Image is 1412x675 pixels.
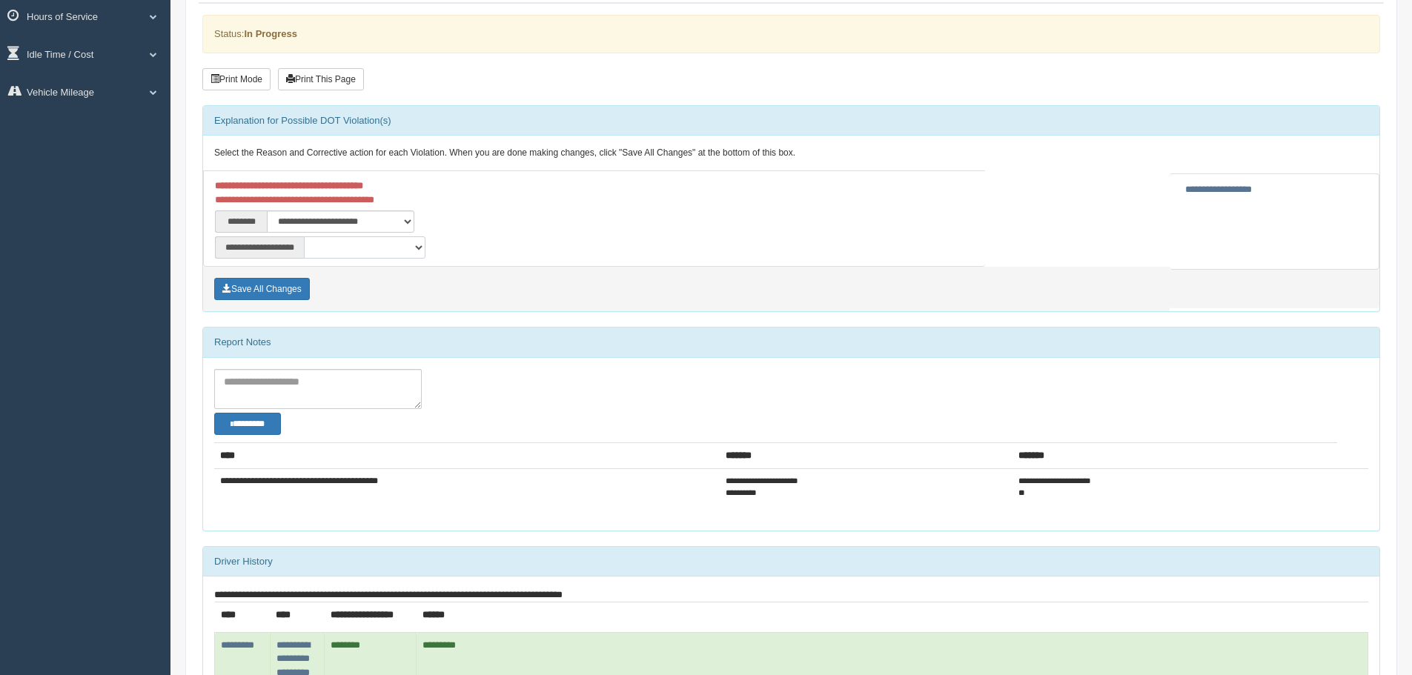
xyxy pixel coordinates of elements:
div: Status: [202,15,1380,53]
button: Save [214,278,310,300]
button: Print This Page [278,68,364,90]
div: Explanation for Possible DOT Violation(s) [203,106,1379,136]
button: Change Filter Options [214,413,281,435]
button: Print Mode [202,68,271,90]
div: Report Notes [203,327,1379,357]
div: Driver History [203,547,1379,576]
strong: In Progress [244,28,297,39]
div: Select the Reason and Corrective action for each Violation. When you are done making changes, cli... [203,136,1379,171]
